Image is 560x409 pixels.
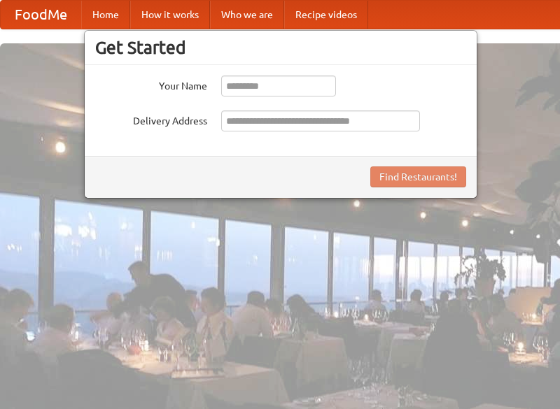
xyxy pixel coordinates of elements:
a: How it works [130,1,210,29]
a: FoodMe [1,1,81,29]
a: Who we are [210,1,284,29]
button: Find Restaurants! [370,166,466,187]
label: Your Name [95,76,207,93]
a: Recipe videos [284,1,368,29]
label: Delivery Address [95,110,207,128]
a: Home [81,1,130,29]
h3: Get Started [95,37,466,58]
